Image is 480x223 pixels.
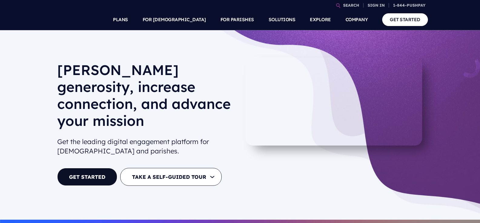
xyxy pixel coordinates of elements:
a: GET STARTED [57,168,117,186]
a: SOLUTIONS [269,9,296,30]
button: TAKE A SELF-GUIDED TOUR [120,168,222,186]
a: COMPANY [346,9,368,30]
a: PLANS [113,9,128,30]
h1: [PERSON_NAME] generosity, increase connection, and advance your mission [57,61,235,134]
h2: Get the leading digital engagement platform for [DEMOGRAPHIC_DATA] and parishes. [57,135,235,158]
a: GET STARTED [382,13,428,26]
a: FOR PARISHES [220,9,254,30]
a: FOR [DEMOGRAPHIC_DATA] [143,9,206,30]
a: EXPLORE [310,9,331,30]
